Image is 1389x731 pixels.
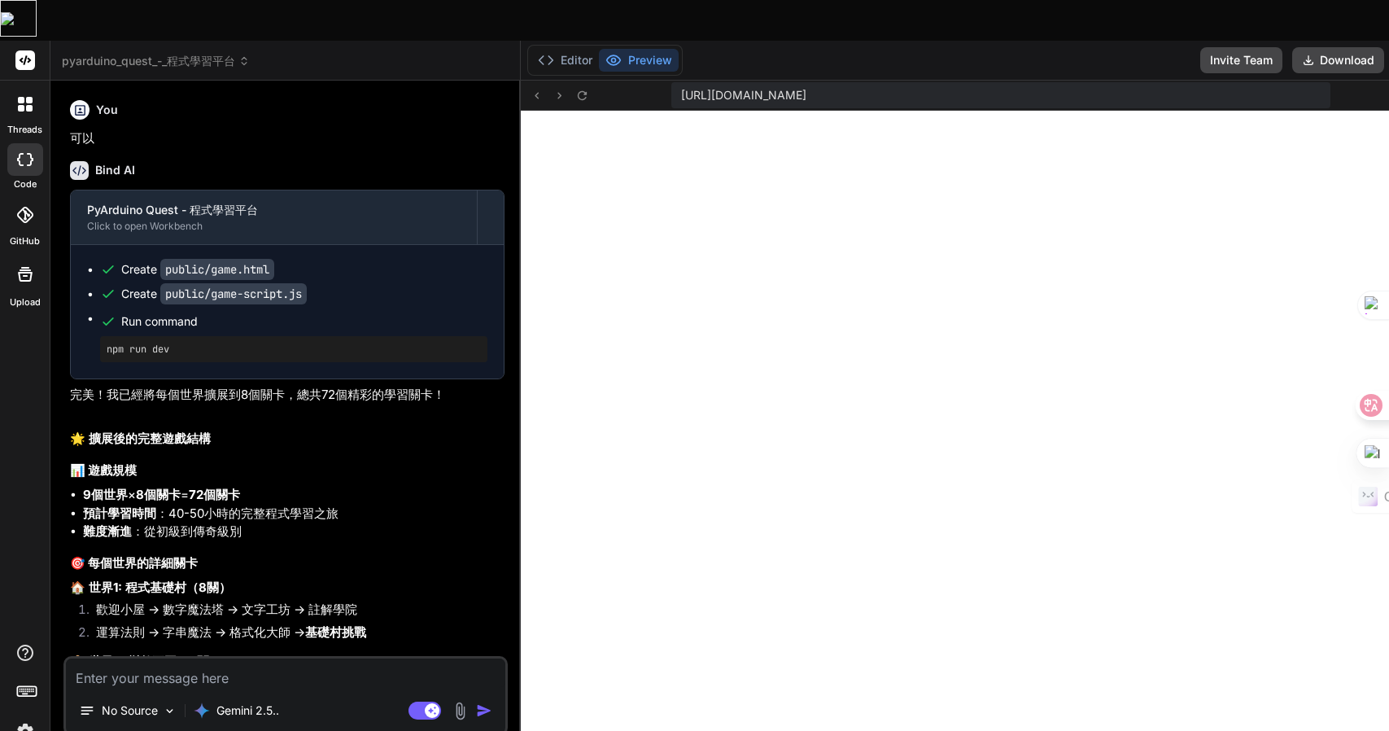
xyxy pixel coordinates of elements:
img: Pick Models [163,704,177,718]
li: ：從初級到傳奇級別 [83,523,504,541]
h2: 🌟 擴展後的完整遊戲結構 [70,430,504,449]
li: ：40-50小時的完整程式學習之旅 [83,505,504,523]
strong: 🏠 世界1: 程式基礎村（8關） [70,580,231,595]
span: pyarduino_quest_-_程式學習平台 [62,53,250,69]
label: code [14,177,37,191]
button: Preview [599,49,679,72]
button: Download [1292,47,1384,73]
strong: 8個關卡 [136,487,181,502]
p: No Source [102,703,158,719]
button: PyArduino Quest - 程式學習平台Click to open Workbench [71,190,477,244]
strong: 預計學習時間 [83,506,156,521]
h6: You [96,102,118,118]
div: Create [121,286,307,302]
li: × = [83,486,504,505]
li: 運算法則 → 字串魔法 → 格式化大師 → [83,624,504,646]
strong: 🎯 每個世界的詳細關卡 [70,555,198,571]
strong: 9個世界 [83,487,128,502]
div: Click to open Workbench [87,220,461,233]
p: Gemini 2.5.. [216,703,279,719]
p: 可以 [70,129,504,148]
strong: 72個關卡 [189,487,240,502]
div: PyArduino Quest - 程式學習平台 [87,202,461,218]
code: public/game.html [160,259,274,280]
strong: 基礎村挑戰 [305,624,366,640]
img: icon [476,703,492,719]
label: GitHub [10,234,40,248]
span: [URL][DOMAIN_NAME] [681,87,806,103]
strong: 📊 遊戲規模 [70,462,137,478]
strong: 📦 世界2: 變數王國（8關） [70,654,221,669]
img: attachment [451,702,470,720]
li: 歡迎小屋 → 數字魔法塔 → 文字工坊 → 註解學院 [83,601,504,624]
label: threads [7,123,42,137]
code: public/game-script.js [160,283,307,304]
pre: npm run dev [107,343,481,356]
button: Editor [531,49,599,72]
strong: 難度漸進 [83,523,132,539]
div: Create [121,261,274,278]
button: Invite Team [1200,47,1282,73]
img: Gemini 2.5 Pro [194,703,210,719]
h6: Bind AI [95,162,135,178]
label: Upload [10,295,41,309]
span: Run command [121,313,487,330]
p: 完美！我已經將每個世界擴展到8個關卡，總共72個精彩的學習關卡！ [70,386,504,405]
